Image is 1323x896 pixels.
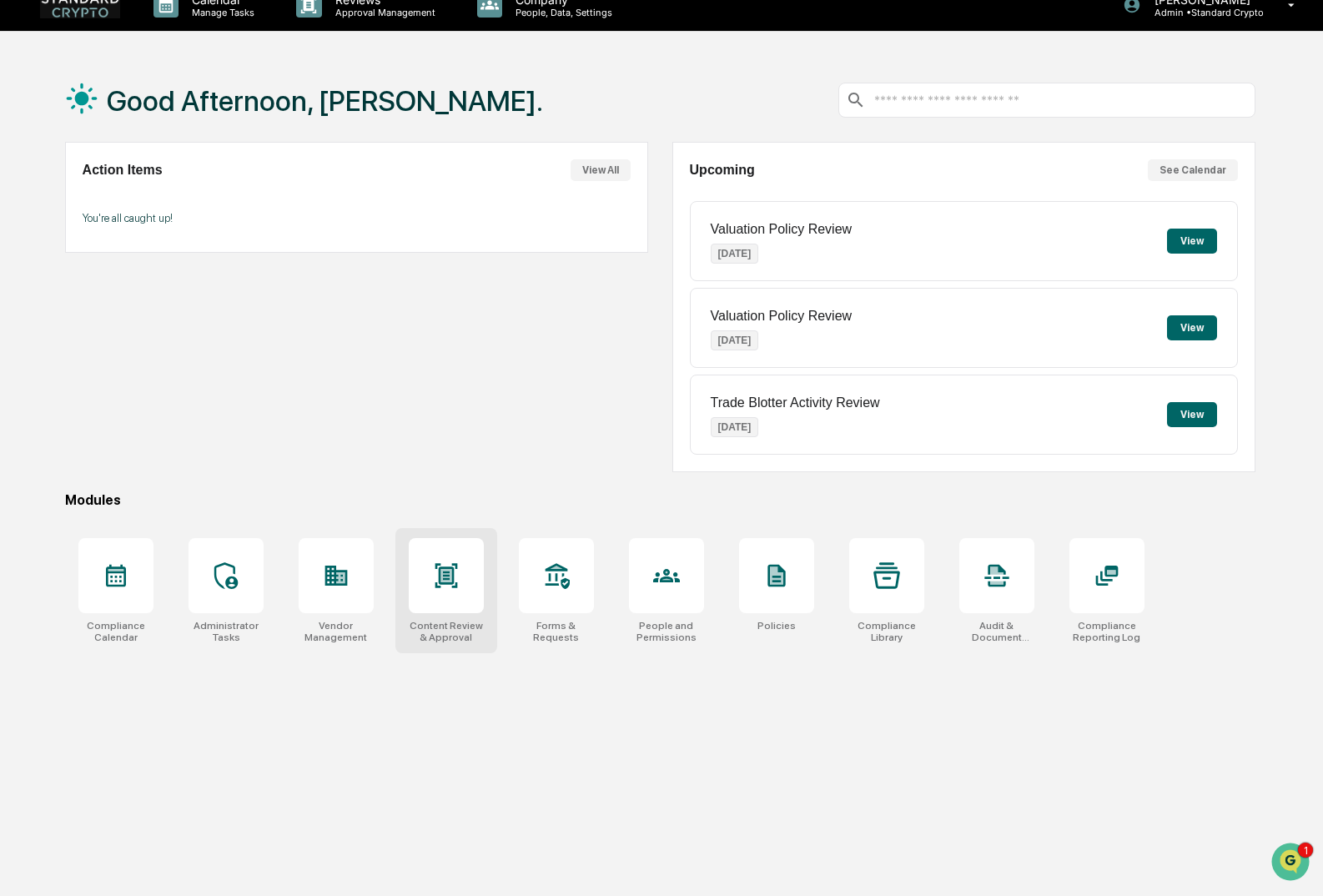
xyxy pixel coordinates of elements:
p: Valuation Policy Review [711,309,853,324]
button: See Calendar [1148,159,1238,181]
button: View All [571,159,631,181]
div: 🗄️ [121,343,134,356]
button: View [1167,402,1217,427]
img: 1746055101610-c473b297-6a78-478c-a979-82029cc54cd1 [17,128,47,158]
iframe: Open customer support [1270,841,1315,886]
p: [DATE] [711,330,759,350]
div: Start new chat [75,128,274,144]
div: 🖐️ [17,343,30,356]
span: Pylon [166,414,202,426]
p: Valuation Policy Review [711,222,853,237]
div: Compliance Calendar [78,620,153,643]
div: Content Review & Approval [409,620,484,643]
div: Audit & Document Logs [959,620,1034,643]
span: [DATE] [148,227,182,240]
span: Data Lookup [33,373,105,390]
div: Compliance Library [849,620,924,643]
div: Modules [65,492,1255,508]
span: • [138,227,144,240]
a: Powered byPylon [118,413,202,426]
div: We're available if you need us! [75,144,229,158]
span: [PERSON_NAME] [52,227,135,240]
p: [DATE] [711,244,759,264]
p: Manage Tasks [179,7,263,18]
div: Vendor Management [299,620,374,643]
button: View [1167,315,1217,340]
h2: Upcoming [690,163,755,178]
p: You're all caught up! [83,212,631,224]
a: 🗄️Attestations [114,335,214,365]
div: Forms & Requests [519,620,594,643]
a: 🔎Data Lookup [10,366,112,396]
img: 8933085812038_c878075ebb4cc5468115_72.jpg [35,128,65,158]
img: Jack Rasmussen [17,256,43,283]
span: Attestations [138,341,207,358]
div: People and Permissions [629,620,704,643]
p: Approval Management [322,7,444,18]
div: Policies [757,620,796,632]
div: Past conversations [17,185,112,199]
h2: Action Items [83,163,163,178]
div: Administrator Tasks [189,620,264,643]
div: Compliance Reporting Log [1069,620,1144,643]
img: Ashley Sweren [17,211,43,238]
span: [DATE] [148,272,182,285]
p: Admin • Standard Crypto [1141,7,1264,18]
p: [DATE] [711,417,759,437]
span: Preclearance [33,341,108,358]
a: 🖐️Preclearance [10,335,114,365]
img: 1746055101610-c473b297-6a78-478c-a979-82029cc54cd1 [33,273,47,286]
p: People, Data, Settings [502,7,621,18]
span: • [138,272,144,285]
span: [PERSON_NAME] [52,272,135,285]
button: View [1167,229,1217,254]
h1: Good Afternoon, [PERSON_NAME]. [107,84,543,118]
p: How can we help? [17,35,304,62]
p: Trade Blotter Activity Review [711,395,880,410]
button: Start new chat [284,133,304,153]
div: 🔎 [17,375,30,388]
button: See all [259,182,304,202]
